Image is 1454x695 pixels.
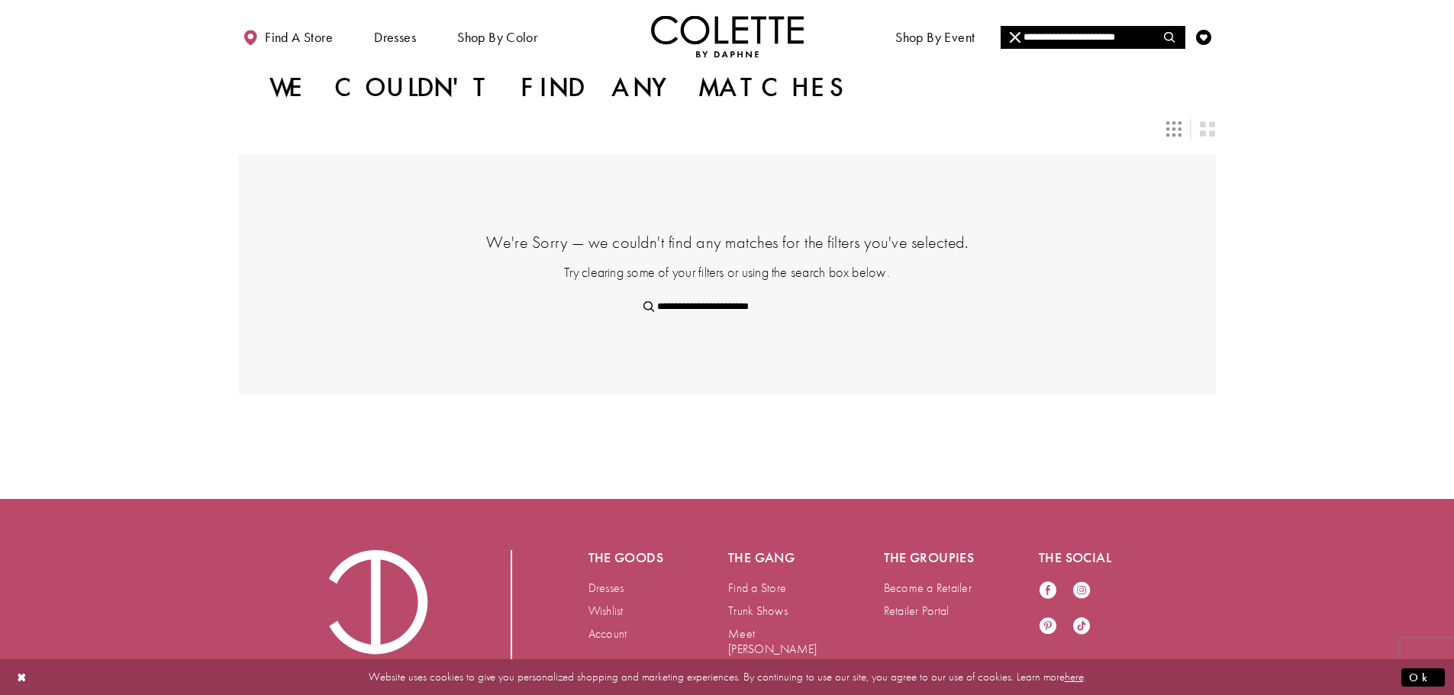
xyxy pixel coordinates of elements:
[728,603,788,619] a: Trunk Shows
[884,580,972,596] a: Become a Retailer
[239,15,337,57] a: Find a store
[634,295,664,318] button: Submit Search
[315,262,1140,282] p: Try clearing some of your filters or using the search box below.
[1001,26,1185,49] div: Search form
[1001,26,1030,49] button: Close Search
[1013,15,1126,57] a: Meet the designer
[269,72,851,103] h1: We couldn't find any matches
[315,231,1140,253] h4: We're Sorry — we couldn't find any matches for the filters you've selected.
[884,550,978,565] h5: The groupies
[895,30,975,45] span: Shop By Event
[1072,616,1091,637] a: Visit our TikTok - Opens in new tab
[588,603,624,619] a: Wishlist
[728,550,823,565] h5: The gang
[1001,26,1185,49] input: Search
[891,15,978,57] span: Shop By Event
[9,664,35,690] button: Close Dialog
[634,295,820,318] div: Search form
[265,30,333,45] span: Find a store
[728,626,817,657] a: Meet [PERSON_NAME]
[884,603,949,619] a: Retailer Portal
[1192,15,1215,57] a: Check Wishlist
[651,15,804,57] a: Visit Home Page
[230,112,1225,146] div: Layout Controls
[1039,616,1057,637] a: Visit our Pinterest - Opens in new tab
[1039,581,1057,601] a: Visit our Facebook - Opens in new tab
[1166,121,1182,137] span: Switch layout to 3 columns
[457,30,537,45] span: Shop by color
[634,295,820,318] input: Search
[453,15,541,57] span: Shop by color
[1401,668,1445,687] button: Submit Dialog
[110,667,1344,687] p: Website uses cookies to give you personalized shopping and marketing experiences. By continuing t...
[1159,15,1182,57] a: Toggle search
[1031,573,1114,645] ul: Follow us
[374,30,416,45] span: Dresses
[728,580,786,596] a: Find a Store
[370,15,420,57] span: Dresses
[588,626,627,642] a: Account
[1072,581,1091,601] a: Visit our Instagram - Opens in new tab
[588,550,668,565] h5: The goods
[588,580,624,596] a: Dresses
[1065,669,1084,684] a: here
[651,15,804,57] img: Colette by Daphne
[1155,26,1185,49] button: Submit Search
[1200,121,1215,137] span: Switch layout to 2 columns
[1039,550,1133,565] h5: The social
